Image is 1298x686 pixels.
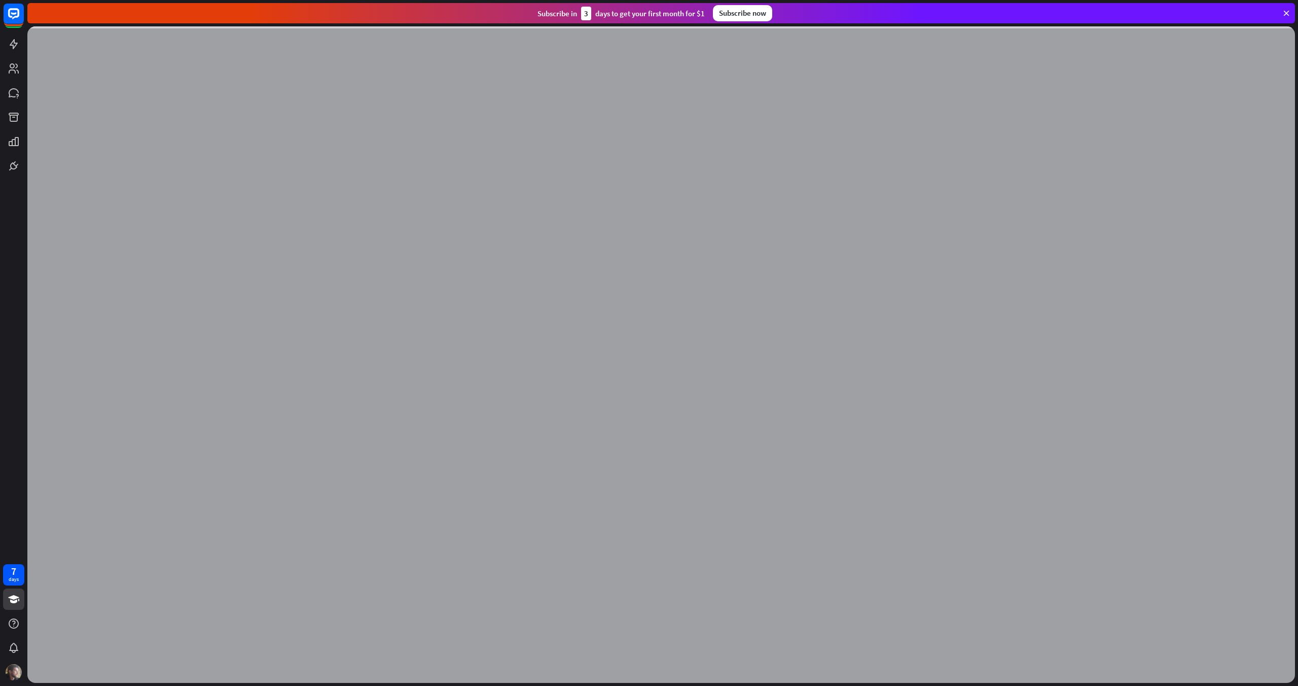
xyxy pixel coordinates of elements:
div: Subscribe now [713,5,772,21]
div: days [9,576,19,583]
div: 3 [581,7,591,20]
div: 7 [11,567,16,576]
div: Subscribe in days to get your first month for $1 [537,7,705,20]
a: 7 days [3,564,24,586]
